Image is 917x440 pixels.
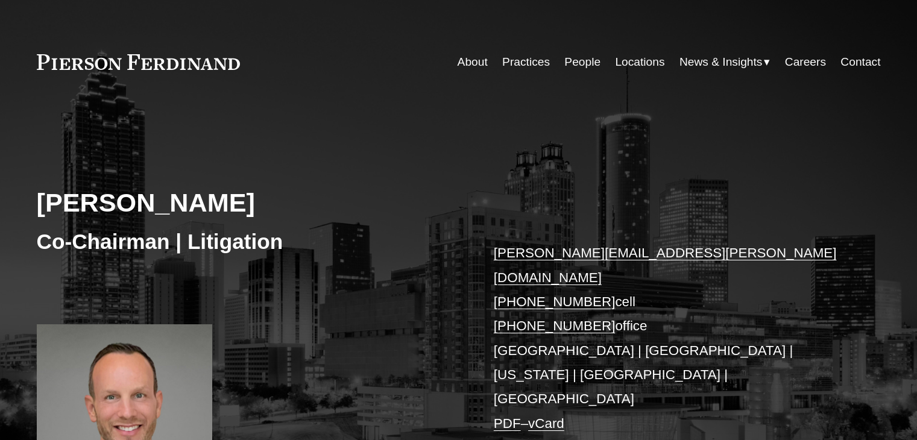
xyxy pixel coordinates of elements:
[615,51,664,74] a: Locations
[564,51,600,74] a: People
[494,318,616,333] a: [PHONE_NUMBER]
[494,245,837,284] a: [PERSON_NAME][EMAIL_ADDRESS][PERSON_NAME][DOMAIN_NAME]
[679,51,770,74] a: folder dropdown
[494,241,845,436] p: cell office [GEOGRAPHIC_DATA] | [GEOGRAPHIC_DATA] | [US_STATE] | [GEOGRAPHIC_DATA] | [GEOGRAPHIC_...
[840,51,880,74] a: Contact
[458,51,488,74] a: About
[37,187,459,218] h2: [PERSON_NAME]
[679,52,763,73] span: News & Insights
[528,416,564,431] a: vCard
[37,228,459,255] h3: Co-Chairman | Litigation
[785,51,826,74] a: Careers
[494,294,616,309] a: [PHONE_NUMBER]
[502,51,550,74] a: Practices
[494,416,521,431] a: PDF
